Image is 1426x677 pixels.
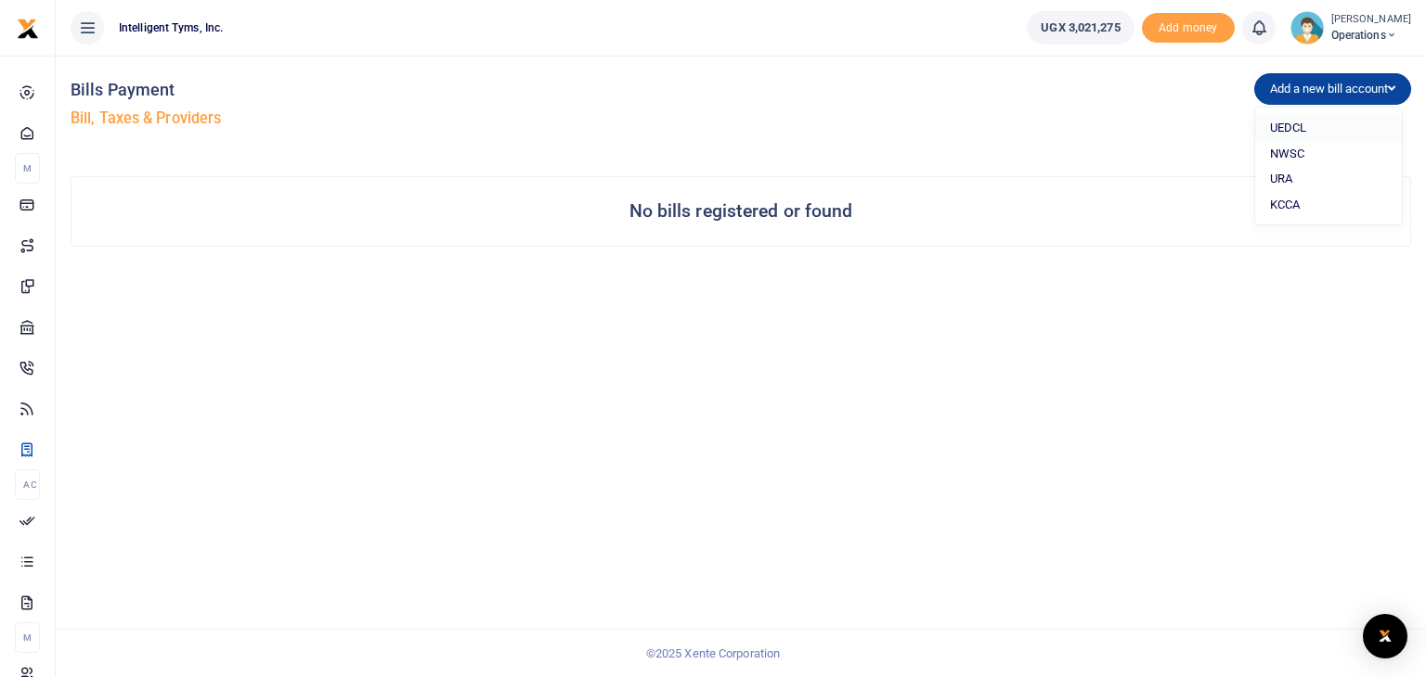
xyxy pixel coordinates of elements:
img: profile-user [1290,11,1324,45]
a: UGX 3,021,275 [1027,11,1134,45]
a: logo-small logo-large logo-large [17,20,39,34]
button: Add a new bill account [1254,73,1411,105]
small: [PERSON_NAME] [1331,12,1411,28]
span: Intelligent Tyms, Inc. [111,19,230,36]
img: logo-small [17,18,39,40]
a: profile-user [PERSON_NAME] Operations [1290,11,1411,45]
li: M [15,153,40,184]
a: Add money [1142,19,1235,33]
a: URA [1255,166,1402,192]
h5: Bill, Taxes & Providers [71,109,733,128]
li: M [15,622,40,653]
a: UEDCL [1255,115,1402,141]
span: Operations [1331,27,1411,44]
li: Toup your wallet [1142,13,1235,44]
span: UGX 3,021,275 [1041,19,1120,37]
li: Wallet ballance [1019,11,1141,45]
h4: No bills registered or found [629,201,853,222]
div: Open Intercom Messenger [1363,614,1407,658]
li: Ac [15,469,40,500]
a: KCCA [1255,192,1402,218]
h4: Bills Payment [71,80,733,100]
a: NWSC [1255,141,1402,167]
span: Add money [1142,13,1235,44]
